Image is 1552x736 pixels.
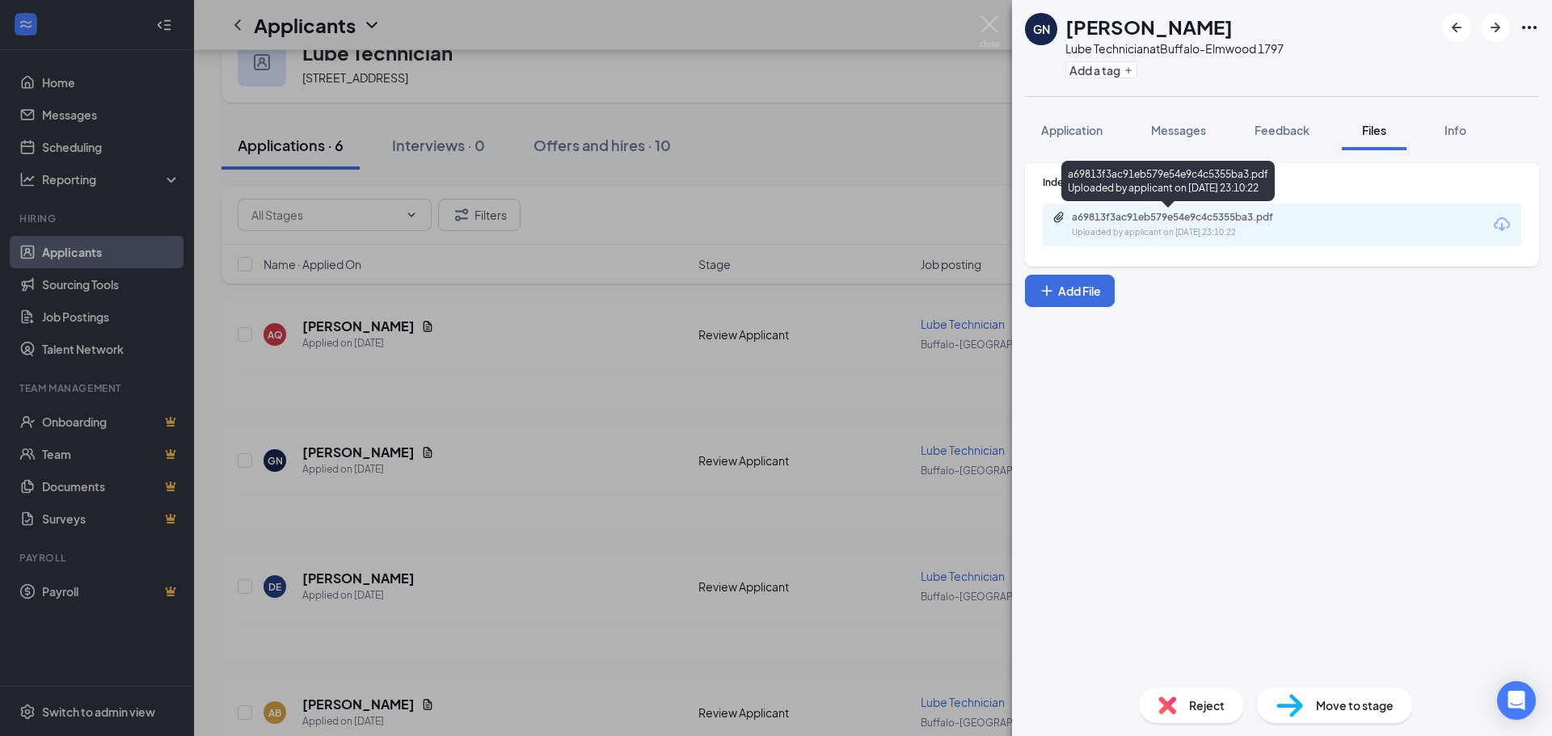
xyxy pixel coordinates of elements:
[1072,211,1298,224] div: a69813f3ac91eb579e54e9c4c5355ba3.pdf
[1255,123,1309,137] span: Feedback
[1497,681,1536,720] div: Open Intercom Messenger
[1052,211,1065,224] svg: Paperclip
[1039,283,1055,299] svg: Plus
[1492,215,1512,234] svg: Download
[1444,123,1466,137] span: Info
[1072,226,1314,239] div: Uploaded by applicant on [DATE] 23:10:22
[1124,65,1133,75] svg: Plus
[1025,275,1115,307] button: Add FilePlus
[1061,161,1275,201] div: a69813f3ac91eb579e54e9c4c5355ba3.pdf Uploaded by applicant on [DATE] 23:10:22
[1520,18,1539,37] svg: Ellipses
[1362,123,1386,137] span: Files
[1065,61,1137,78] button: PlusAdd a tag
[1043,175,1521,189] div: Indeed Resume
[1151,123,1206,137] span: Messages
[1481,13,1510,42] button: ArrowRight
[1486,18,1505,37] svg: ArrowRight
[1189,696,1225,714] span: Reject
[1316,696,1394,714] span: Move to stage
[1065,13,1233,40] h1: [PERSON_NAME]
[1041,123,1103,137] span: Application
[1052,211,1314,239] a: Paperclipa69813f3ac91eb579e54e9c4c5355ba3.pdfUploaded by applicant on [DATE] 23:10:22
[1442,13,1471,42] button: ArrowLeftNew
[1033,21,1050,37] div: GN
[1065,40,1284,57] div: Lube Technician at Buffalo-Elmwood 1797
[1447,18,1466,37] svg: ArrowLeftNew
